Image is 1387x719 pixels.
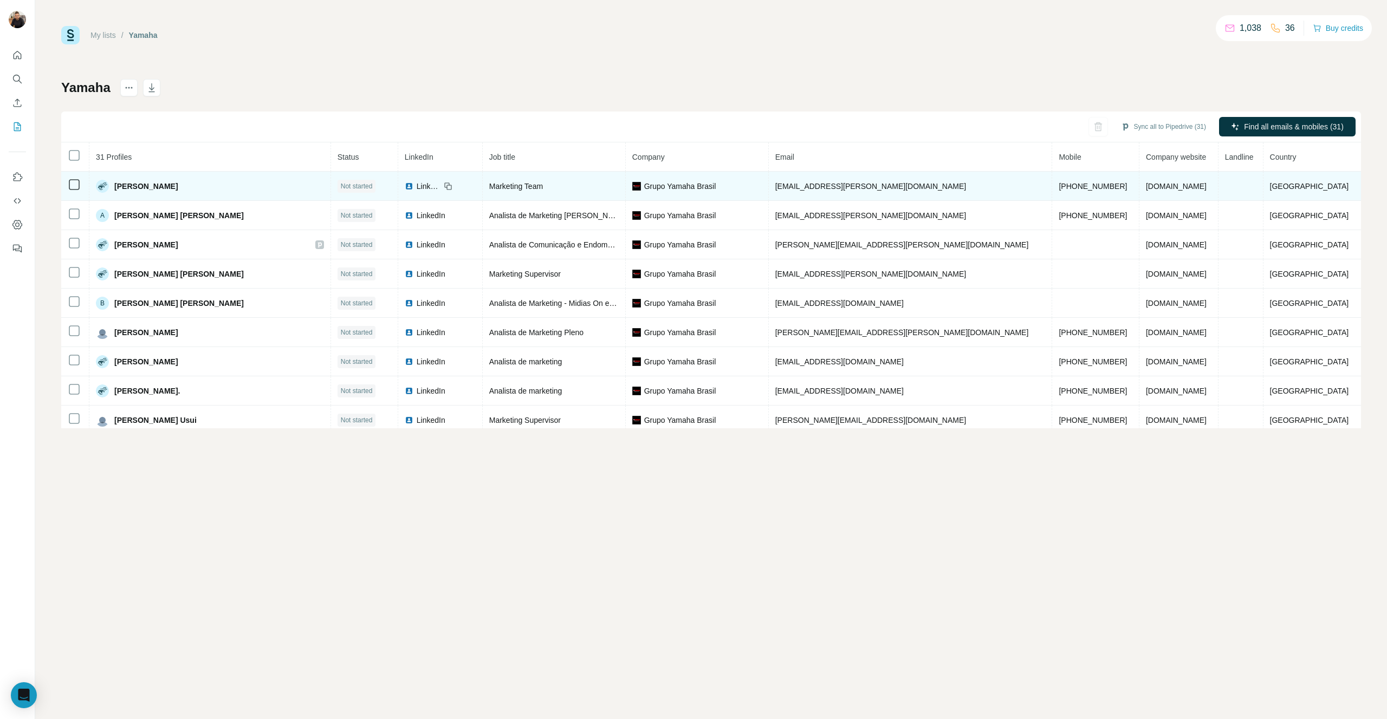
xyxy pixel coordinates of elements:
img: company-logo [632,182,641,191]
img: LinkedIn logo [405,270,413,278]
span: [GEOGRAPHIC_DATA] [1270,416,1349,424]
span: [PHONE_NUMBER] [1059,357,1127,366]
div: Yamaha [129,30,158,41]
span: Analista de marketing [489,387,562,395]
span: [PERSON_NAME] [114,327,178,338]
button: Feedback [9,239,26,258]
span: [GEOGRAPHIC_DATA] [1270,299,1349,308]
span: 31 Profiles [96,153,132,161]
span: Grupo Yamaha Brasil [644,210,716,221]
div: A [96,209,109,222]
img: LinkedIn logo [405,416,413,424]
span: [EMAIL_ADDRESS][PERSON_NAME][DOMAIN_NAME] [775,211,966,220]
span: Marketing Supervisor [489,416,561,424]
span: Grupo Yamaha Brasil [644,269,716,279]
span: [PHONE_NUMBER] [1059,416,1127,424]
img: LinkedIn logo [405,328,413,337]
img: company-logo [632,270,641,278]
span: [EMAIL_ADDRESS][DOMAIN_NAME] [775,387,904,395]
span: [PERSON_NAME] [114,181,178,192]
span: [PHONE_NUMBER] [1059,328,1127,337]
img: company-logo [632,299,641,308]
span: [DOMAIN_NAME] [1146,240,1207,249]
img: Avatar [96,238,109,251]
span: Marketing Supervisor [489,270,561,278]
img: LinkedIn logo [405,182,413,191]
span: Grupo Yamaha Brasil [644,415,716,426]
span: Landline [1225,153,1254,161]
span: [GEOGRAPHIC_DATA] [1270,387,1349,395]
button: Quick start [9,45,26,65]
a: My lists [90,31,116,40]
span: [GEOGRAPHIC_DATA] [1270,328,1349,337]
img: LinkedIn logo [405,240,413,249]
span: [PHONE_NUMBER] [1059,182,1127,191]
img: company-logo [632,240,641,249]
span: LinkedIn [405,153,433,161]
span: [PERSON_NAME] [114,239,178,250]
span: Analista de Marketing Pleno [489,328,584,337]
span: LinkedIn [417,181,440,192]
span: [PERSON_NAME][EMAIL_ADDRESS][PERSON_NAME][DOMAIN_NAME] [775,328,1029,337]
span: [PERSON_NAME] Usui [114,415,197,426]
span: [PERSON_NAME]. [114,385,180,396]
img: Avatar [96,414,109,427]
img: Avatar [96,267,109,280]
img: LinkedIn logo [405,211,413,220]
img: LinkedIn logo [405,299,413,308]
span: Grupo Yamaha Brasil [644,181,716,192]
li: / [121,30,124,41]
img: Avatar [96,326,109,339]
span: Grupo Yamaha Brasil [644,356,716,367]
button: Enrich CSV [9,93,26,113]
span: LinkedIn [417,327,445,338]
span: Email [775,153,794,161]
span: Not started [341,269,373,279]
span: LinkedIn [417,298,445,309]
span: [PERSON_NAME] [PERSON_NAME] [114,269,244,279]
span: [DOMAIN_NAME] [1146,387,1207,395]
button: Buy credits [1313,21,1363,36]
span: LinkedIn [417,269,445,279]
span: LinkedIn [417,385,445,396]
span: [GEOGRAPHIC_DATA] [1270,357,1349,366]
span: Analista de Comunicação e Endomarketing [489,240,635,249]
span: Grupo Yamaha Brasil [644,298,716,309]
span: Grupo Yamaha Brasil [644,385,716,396]
span: Analista de Marketing - Midias On e Off PL [489,299,633,308]
span: Not started [341,181,373,191]
span: Not started [341,240,373,250]
button: My lists [9,117,26,136]
span: [EMAIL_ADDRESS][DOMAIN_NAME] [775,299,904,308]
span: Find all emails & mobiles (31) [1244,121,1344,132]
span: [DOMAIN_NAME] [1146,416,1207,424]
img: LinkedIn logo [405,357,413,366]
span: Country [1270,153,1297,161]
span: [EMAIL_ADDRESS][PERSON_NAME][DOMAIN_NAME] [775,182,966,191]
span: Mobile [1059,153,1081,161]
span: Not started [341,386,373,396]
span: [DOMAIN_NAME] [1146,328,1207,337]
span: [DOMAIN_NAME] [1146,211,1207,220]
span: LinkedIn [417,415,445,426]
span: [PERSON_NAME][EMAIL_ADDRESS][PERSON_NAME][DOMAIN_NAME] [775,240,1029,249]
span: Not started [341,298,373,308]
img: company-logo [632,328,641,337]
img: company-logo [632,416,641,424]
img: Surfe Logo [61,26,80,44]
h1: Yamaha [61,79,111,96]
span: [GEOGRAPHIC_DATA] [1270,240,1349,249]
span: [DOMAIN_NAME] [1146,182,1207,191]
span: [GEOGRAPHIC_DATA] [1270,182,1349,191]
img: Avatar [96,355,109,368]
p: 36 [1285,22,1295,35]
span: LinkedIn [417,356,445,367]
span: Job title [489,153,515,161]
span: [PERSON_NAME] [114,356,178,367]
img: company-logo [632,357,641,366]
span: Grupo Yamaha Brasil [644,239,716,250]
div: Open Intercom Messenger [11,682,37,708]
div: B [96,297,109,310]
span: Marketing Team [489,182,543,191]
span: Not started [341,415,373,425]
